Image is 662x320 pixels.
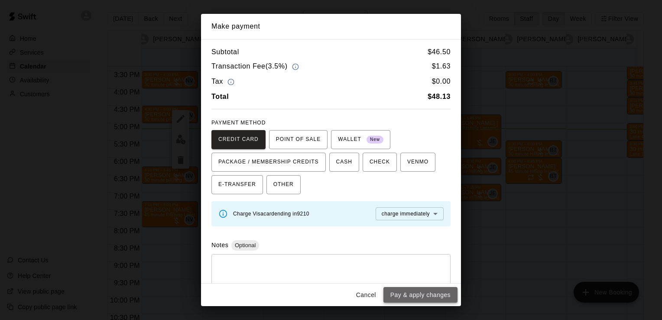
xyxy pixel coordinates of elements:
b: $ 48.13 [428,93,451,100]
span: charge immediately [382,211,430,217]
span: OTHER [273,178,294,192]
span: CASH [336,155,352,169]
h6: $ 0.00 [432,76,451,88]
h6: Transaction Fee ( 3.5% ) [211,61,301,72]
span: E-TRANSFER [218,178,256,192]
label: Notes [211,242,228,248]
h6: $ 46.50 [428,46,451,58]
span: VENMO [407,155,428,169]
b: Total [211,93,229,100]
button: PACKAGE / MEMBERSHIP CREDITS [211,153,326,172]
span: POINT OF SALE [276,133,321,147]
h6: Subtotal [211,46,239,58]
button: OTHER [266,175,301,194]
h2: Make payment [201,14,461,39]
span: Optional [231,242,259,248]
span: CHECK [370,155,390,169]
button: CASH [329,153,359,172]
button: E-TRANSFER [211,175,263,194]
span: PAYMENT METHOD [211,120,266,126]
button: CREDIT CARD [211,130,266,149]
h6: $ 1.63 [432,61,451,72]
button: VENMO [400,153,435,172]
button: POINT OF SALE [269,130,328,149]
span: CREDIT CARD [218,133,259,147]
span: WALLET [338,133,383,147]
button: Pay & apply changes [383,287,458,303]
span: PACKAGE / MEMBERSHIP CREDITS [218,155,319,169]
button: Cancel [352,287,380,303]
span: New [367,134,383,146]
span: Charge Visa card ending in 9210 [233,211,309,217]
h6: Tax [211,76,237,88]
button: CHECK [363,153,397,172]
button: WALLET New [331,130,390,149]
